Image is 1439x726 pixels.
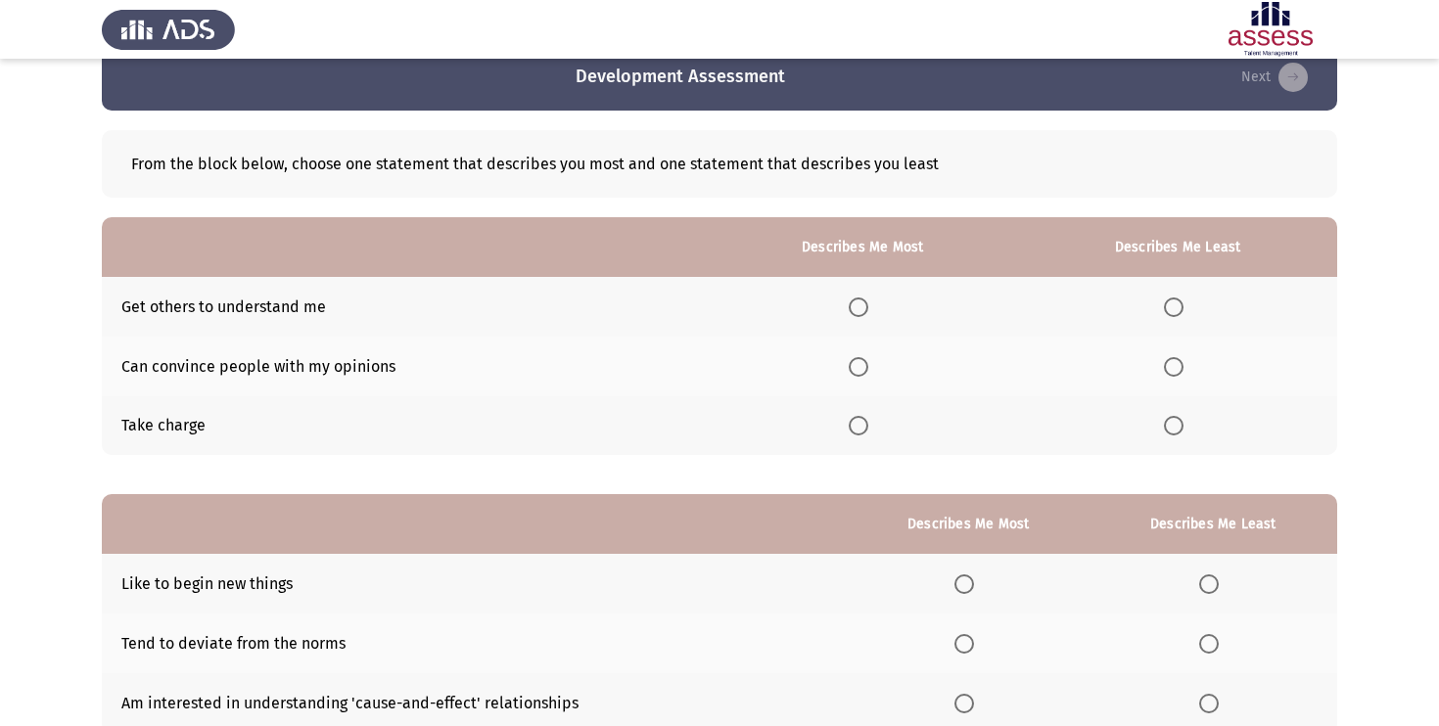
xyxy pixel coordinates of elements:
[1235,62,1314,93] button: check the missing
[102,130,1337,198] div: From the block below, choose one statement that describes you most and one statement that describ...
[102,554,848,613] td: Like to begin new things
[954,573,982,592] mat-radio-group: Select an option
[954,693,982,711] mat-radio-group: Select an option
[1199,633,1227,652] mat-radio-group: Select an option
[1164,296,1191,315] mat-radio-group: Select an option
[849,416,876,434] mat-radio-group: Select an option
[102,396,707,456] td: Take charge
[1164,416,1191,434] mat-radio-group: Select an option
[849,296,876,315] mat-radio-group: Select an option
[1199,693,1227,711] mat-radio-group: Select an option
[102,277,707,337] td: Get others to understand me
[576,65,785,89] h3: Development Assessment
[102,337,707,396] td: Can convince people with my opinions
[1018,217,1337,277] th: Describes Me Least
[707,217,1018,277] th: Describes Me Most
[1199,573,1227,592] mat-radio-group: Select an option
[1090,494,1337,554] th: Describes Me Least
[102,2,235,57] img: Assess Talent Management logo
[954,633,982,652] mat-radio-group: Select an option
[849,356,876,375] mat-radio-group: Select an option
[1204,2,1337,57] img: Assessment logo of Development Assessment R1 (EN)
[102,613,848,673] td: Tend to deviate from the norms
[848,494,1090,554] th: Describes Me Most
[1164,356,1191,375] mat-radio-group: Select an option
